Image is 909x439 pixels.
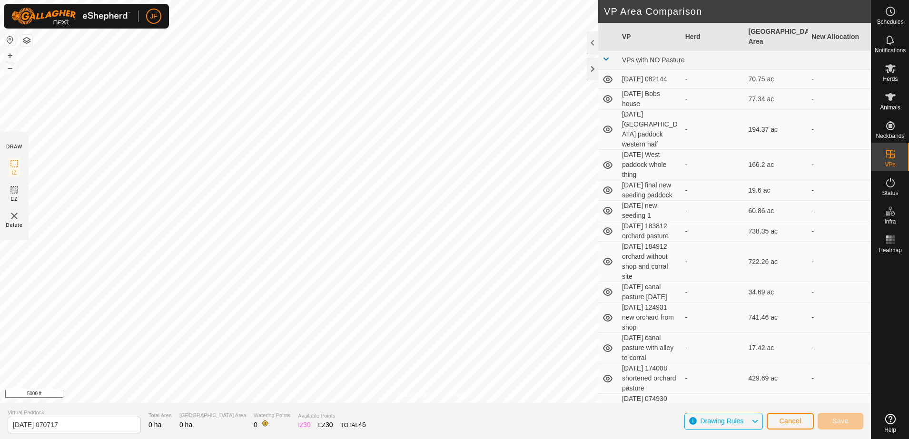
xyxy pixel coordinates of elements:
[618,394,682,434] td: [DATE] 074930 new orchard paddock after firmware update
[808,70,871,89] td: -
[254,411,290,419] span: Watering Points
[808,201,871,221] td: -
[685,226,741,236] div: -
[618,180,682,201] td: [DATE] final new seeding paddock
[808,180,871,201] td: -
[779,417,801,425] span: Cancel
[150,11,158,21] span: JF
[745,302,808,333] td: 741.46 ac
[4,62,16,74] button: –
[885,162,895,167] span: VPs
[6,222,23,229] span: Delete
[818,413,863,429] button: Save
[745,363,808,394] td: 429.69 ac
[4,34,16,46] button: Reset Map
[808,150,871,180] td: -
[618,89,682,109] td: [DATE] Bobs house
[618,302,682,333] td: [DATE] 124931 new orchard from shop
[808,23,871,51] th: New Allocation
[254,421,257,429] span: 0
[808,109,871,150] td: -
[685,160,741,170] div: -
[682,23,745,51] th: Herd
[618,109,682,150] td: [DATE] [GEOGRAPHIC_DATA] paddock western half
[11,8,130,25] img: Gallagher Logo
[618,70,682,89] td: [DATE] 082144
[445,390,473,399] a: Contact Us
[12,169,17,176] span: IZ
[882,190,898,196] span: Status
[618,333,682,363] td: [DATE] canal pasture with alley to corral
[745,282,808,302] td: 34.69 ac
[685,373,741,383] div: -
[877,19,903,25] span: Schedules
[179,421,192,429] span: 0 ha
[879,247,902,253] span: Heatmap
[832,417,849,425] span: Save
[745,23,808,51] th: [GEOGRAPHIC_DATA] Area
[341,420,366,430] div: TOTAL
[318,420,333,430] div: EZ
[398,390,434,399] a: Privacy Policy
[11,195,18,203] span: EZ
[618,23,682,51] th: VP
[808,221,871,242] td: -
[618,282,682,302] td: [DATE] canal pasture [DATE]
[745,150,808,180] td: 166.2 ac
[618,221,682,242] td: [DATE] 183812 orchard pasture
[4,50,16,61] button: +
[880,105,900,110] span: Animals
[21,35,32,46] button: Map Layers
[745,333,808,363] td: 17.42 ac
[179,411,246,419] span: [GEOGRAPHIC_DATA] Area
[618,150,682,180] td: [DATE] West paddock whole thing
[685,94,741,104] div: -
[884,219,896,224] span: Infra
[745,201,808,221] td: 60.86 ac
[745,89,808,109] td: 77.34 ac
[685,125,741,135] div: -
[326,421,333,429] span: 30
[745,221,808,242] td: 738.35 ac
[745,242,808,282] td: 722.26 ac
[685,74,741,84] div: -
[871,410,909,437] a: Help
[622,56,685,64] span: VPs with NO Pasture
[685,206,741,216] div: -
[808,282,871,302] td: -
[685,343,741,353] div: -
[685,185,741,195] div: -
[685,257,741,267] div: -
[745,394,808,434] td: 709.34 ac
[808,242,871,282] td: -
[298,412,366,420] span: Available Points
[745,109,808,150] td: 194.37 ac
[618,363,682,394] td: [DATE] 174008 shortened orchard pasture
[767,413,814,429] button: Cancel
[808,302,871,333] td: -
[882,76,898,82] span: Herds
[884,427,896,433] span: Help
[298,420,310,430] div: IZ
[685,287,741,297] div: -
[6,143,22,150] div: DRAW
[808,89,871,109] td: -
[8,409,141,417] span: Virtual Paddock
[618,242,682,282] td: [DATE] 184912 orchard without shop and corral site
[618,201,682,221] td: [DATE] new seeding 1
[700,417,743,425] span: Drawing Rules
[604,6,871,17] h2: VP Area Comparison
[808,333,871,363] td: -
[876,133,904,139] span: Neckbands
[745,70,808,89] td: 70.75 ac
[808,394,871,434] td: -
[148,421,161,429] span: 0 ha
[148,411,172,419] span: Total Area
[685,312,741,322] div: -
[745,180,808,201] td: 19.6 ac
[808,363,871,394] td: -
[303,421,311,429] span: 30
[358,421,366,429] span: 46
[875,48,906,53] span: Notifications
[9,210,20,222] img: VP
